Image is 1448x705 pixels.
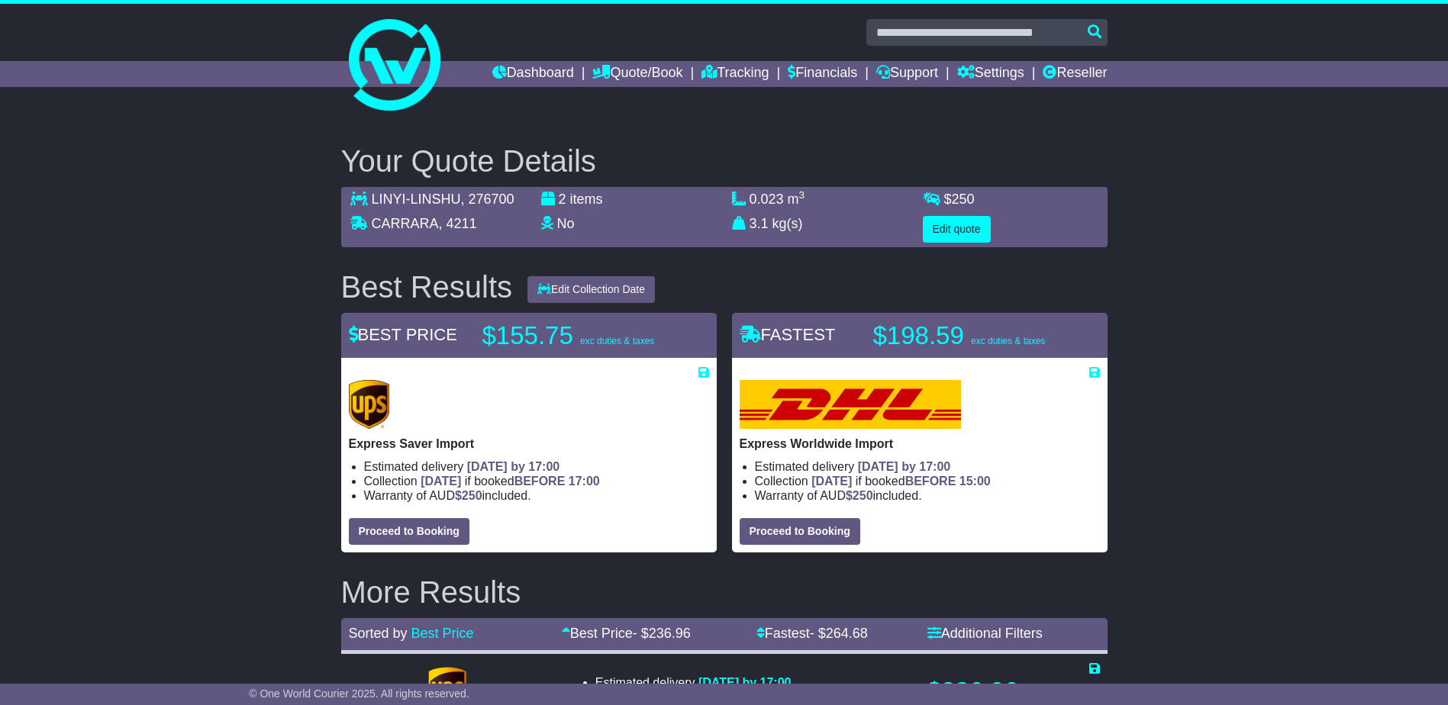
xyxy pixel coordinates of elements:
span: - $ [633,626,691,641]
span: if booked [421,475,599,488]
li: Estimated delivery [595,675,831,690]
a: Fastest- $264.68 [756,626,868,641]
span: BEFORE [905,475,956,488]
a: Additional Filters [927,626,1043,641]
span: 250 [462,489,482,502]
a: Best Price- $236.96 [562,626,691,641]
li: Estimated delivery [755,459,1100,474]
img: DHL: Express Worldwide Import [740,380,961,429]
sup: 3 [799,189,805,201]
span: - $ [810,626,868,641]
li: Warranty of AUD included. [364,488,709,503]
span: exc duties & taxes [580,336,654,346]
span: exc duties & taxes [971,336,1045,346]
a: Quote/Book [592,61,682,87]
span: FASTEST [740,325,836,344]
a: Financials [788,61,857,87]
span: if booked [811,475,990,488]
a: Best Price [411,626,474,641]
p: Express Worldwide Import [740,436,1100,451]
span: [DATE] by 17:00 [858,460,951,473]
span: Sorted by [349,626,408,641]
span: © One World Courier 2025. All rights reserved. [249,687,469,700]
span: 236.96 [649,626,691,641]
span: kg(s) [772,216,803,231]
p: $198.59 [873,320,1064,351]
button: Edit quote [923,216,991,243]
span: 0.023 [750,192,784,207]
span: 3.1 [750,216,769,231]
a: Settings [957,61,1024,87]
a: Dashboard [492,61,574,87]
span: m [788,192,805,207]
span: , 276700 [461,192,514,207]
span: 2 [559,192,566,207]
button: Proceed to Booking [740,518,860,545]
span: items [570,192,603,207]
span: [DATE] [811,475,852,488]
span: $ [455,489,482,502]
img: UPS (new): Express Saver Import [349,380,390,429]
div: Best Results [334,270,521,304]
li: Estimated delivery [364,459,709,474]
p: $155.75 [482,320,673,351]
span: $ [944,192,975,207]
span: 250 [952,192,975,207]
span: 17:00 [569,475,600,488]
span: [DATE] [421,475,461,488]
li: Warranty of AUD included. [755,488,1100,503]
span: No [557,216,575,231]
span: 250 [853,489,873,502]
h2: Your Quote Details [341,144,1108,178]
span: , 4211 [439,216,477,231]
span: [DATE] by 17:00 [467,460,560,473]
button: Proceed to Booking [349,518,469,545]
span: BEST PRICE [349,325,457,344]
span: 15:00 [959,475,991,488]
p: Express Saver Import [349,436,709,451]
span: CARRARA [372,216,439,231]
span: BEFORE [514,475,566,488]
span: LINYI-LINSHU [372,192,461,207]
span: $ [846,489,873,502]
span: [DATE] by 17:00 [698,676,792,689]
li: Collection [755,474,1100,488]
span: 264.68 [826,626,868,641]
a: Support [876,61,938,87]
a: Tracking [701,61,769,87]
li: Collection [364,474,709,488]
button: Edit Collection Date [527,276,655,303]
h2: More Results [341,575,1108,609]
a: Reseller [1043,61,1107,87]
